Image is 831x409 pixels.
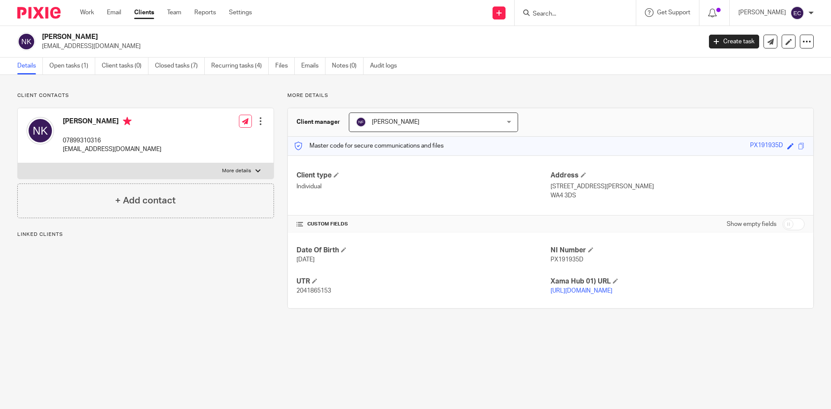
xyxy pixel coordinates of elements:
[727,220,776,229] label: Show empty fields
[17,92,274,99] p: Client contacts
[551,191,805,200] p: WA4 3DS
[709,35,759,48] a: Create task
[107,8,121,17] a: Email
[551,182,805,191] p: [STREET_ADDRESS][PERSON_NAME]
[222,167,251,174] p: More details
[80,8,94,17] a: Work
[17,7,61,19] img: Pixie
[551,288,612,294] a: [URL][DOMAIN_NAME]
[532,10,610,18] input: Search
[551,257,583,263] span: PX191935D
[42,32,565,42] h2: [PERSON_NAME]
[296,118,340,126] h3: Client manager
[296,221,551,228] h4: CUSTOM FIELDS
[123,117,132,126] i: Primary
[49,58,95,74] a: Open tasks (1)
[296,257,315,263] span: [DATE]
[356,117,366,127] img: svg%3E
[372,119,419,125] span: [PERSON_NAME]
[17,58,43,74] a: Details
[296,171,551,180] h4: Client type
[275,58,295,74] a: Files
[551,171,805,180] h4: Address
[332,58,364,74] a: Notes (0)
[657,10,690,16] span: Get Support
[63,145,161,154] p: [EMAIL_ADDRESS][DOMAIN_NAME]
[102,58,148,74] a: Client tasks (0)
[17,231,274,238] p: Linked clients
[63,117,161,128] h4: [PERSON_NAME]
[294,142,444,150] p: Master code for secure communications and files
[42,42,696,51] p: [EMAIL_ADDRESS][DOMAIN_NAME]
[194,8,216,17] a: Reports
[211,58,269,74] a: Recurring tasks (4)
[115,194,176,207] h4: + Add contact
[738,8,786,17] p: [PERSON_NAME]
[296,182,551,191] p: Individual
[134,8,154,17] a: Clients
[551,246,805,255] h4: NI Number
[26,117,54,145] img: svg%3E
[167,8,181,17] a: Team
[790,6,804,20] img: svg%3E
[296,288,331,294] span: 2041865153
[287,92,814,99] p: More details
[750,141,783,151] div: PX191935D
[17,32,35,51] img: svg%3E
[296,246,551,255] h4: Date Of Birth
[301,58,325,74] a: Emails
[63,136,161,145] p: 07899310316
[155,58,205,74] a: Closed tasks (7)
[296,277,551,286] h4: UTR
[229,8,252,17] a: Settings
[370,58,403,74] a: Audit logs
[551,277,805,286] h4: Xama Hub 01) URL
